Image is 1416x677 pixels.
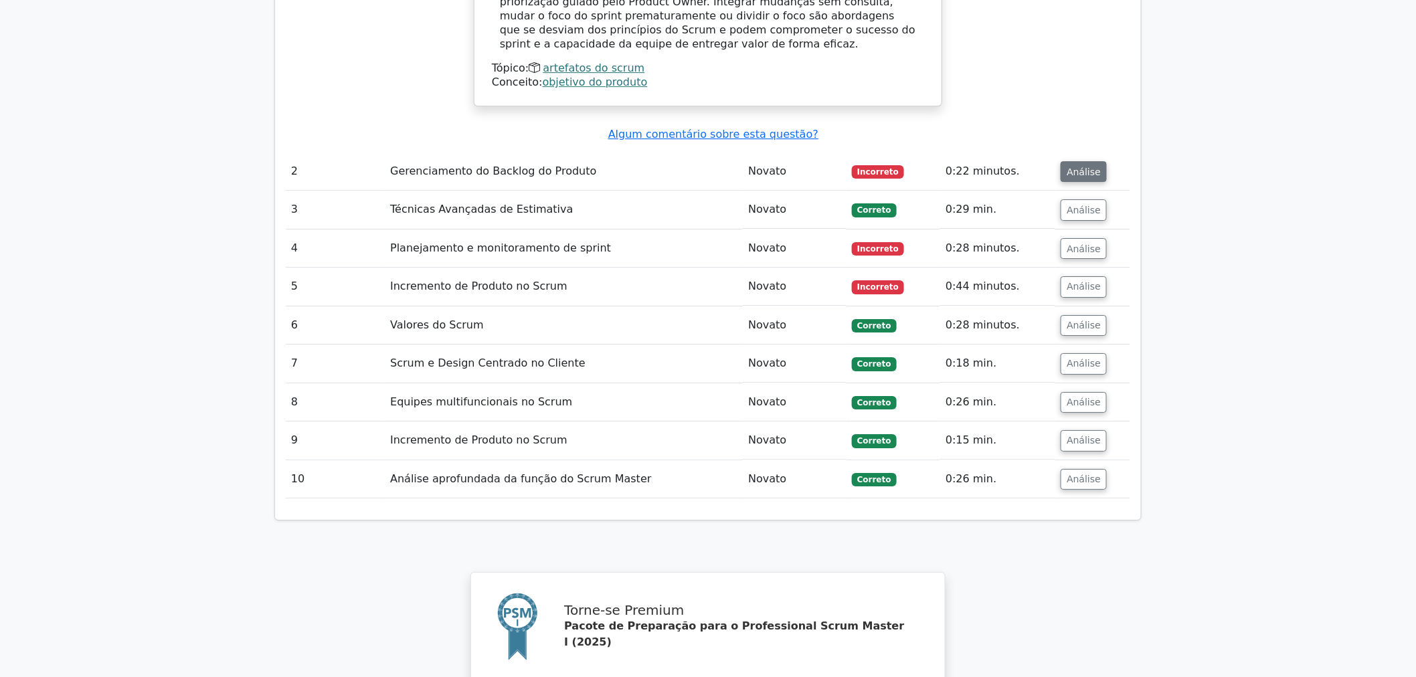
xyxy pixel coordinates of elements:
font: 8 [291,395,298,408]
font: Novato [748,318,786,331]
button: Análise [1061,469,1107,490]
font: Novato [748,395,786,408]
font: Novato [748,357,786,369]
font: 0:44 minutos. [946,280,1020,292]
font: Planejamento e monitoramento de sprint [390,241,611,254]
font: 0:22 minutos. [946,165,1020,177]
font: Incorreto [857,244,899,254]
font: Incremento de Produto no Scrum [390,433,567,446]
font: Novato [748,241,786,254]
font: 0:26 min. [946,395,996,408]
font: 0:28 minutos. [946,241,1020,254]
button: Análise [1061,199,1107,221]
font: 2 [291,165,298,177]
font: Correto [857,205,891,215]
font: 0:15 min. [946,433,996,446]
a: objetivo do produto [543,76,648,88]
font: Correto [857,321,891,330]
button: Análise [1061,353,1107,375]
font: Análise [1067,397,1101,407]
button: Análise [1061,430,1107,452]
font: Análise [1067,320,1101,330]
font: 7 [291,357,298,369]
font: 0:28 minutos. [946,318,1020,331]
font: Incremento de Produto no Scrum [390,280,567,292]
font: Correto [857,398,891,407]
a: Algum comentário sobre esta questão? [608,128,818,140]
font: Scrum e Design Centrado no Cliente [390,357,586,369]
font: 9 [291,433,298,446]
font: Incorreto [857,167,899,177]
font: Novato [748,433,786,446]
font: Correto [857,475,891,484]
button: Análise [1061,315,1107,336]
font: Novato [748,203,786,215]
font: 5 [291,280,298,292]
font: Novato [748,472,786,485]
font: Novato [748,165,786,177]
font: Conceito: [492,76,543,88]
button: Análise [1061,276,1107,298]
font: Análise [1067,205,1101,215]
font: Análise [1067,359,1101,369]
font: 0:26 min. [946,472,996,485]
font: Análise [1067,243,1101,254]
a: artefatos do scrum [543,62,645,74]
font: Novato [748,280,786,292]
font: Análise [1067,282,1101,292]
font: 3 [291,203,298,215]
font: Correto [857,359,891,369]
font: Gerenciamento do Backlog do Produto [390,165,596,177]
font: Análise [1067,166,1101,177]
font: Tópico: [492,62,529,74]
font: Análise aprofundada da função do Scrum Master [390,472,651,485]
font: 4 [291,241,298,254]
font: Valores do Scrum [390,318,484,331]
font: Análise [1067,436,1101,446]
font: 0:29 min. [946,203,996,215]
font: 6 [291,318,298,331]
button: Análise [1061,392,1107,413]
font: Análise [1067,474,1101,484]
font: Equipes multifuncionais no Scrum [390,395,572,408]
font: Técnicas Avançadas de Estimativa [390,203,573,215]
font: 10 [291,472,304,485]
button: Análise [1061,161,1107,183]
font: Incorreto [857,282,899,292]
button: Análise [1061,238,1107,260]
font: 0:18 min. [946,357,996,369]
font: Correto [857,436,891,446]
